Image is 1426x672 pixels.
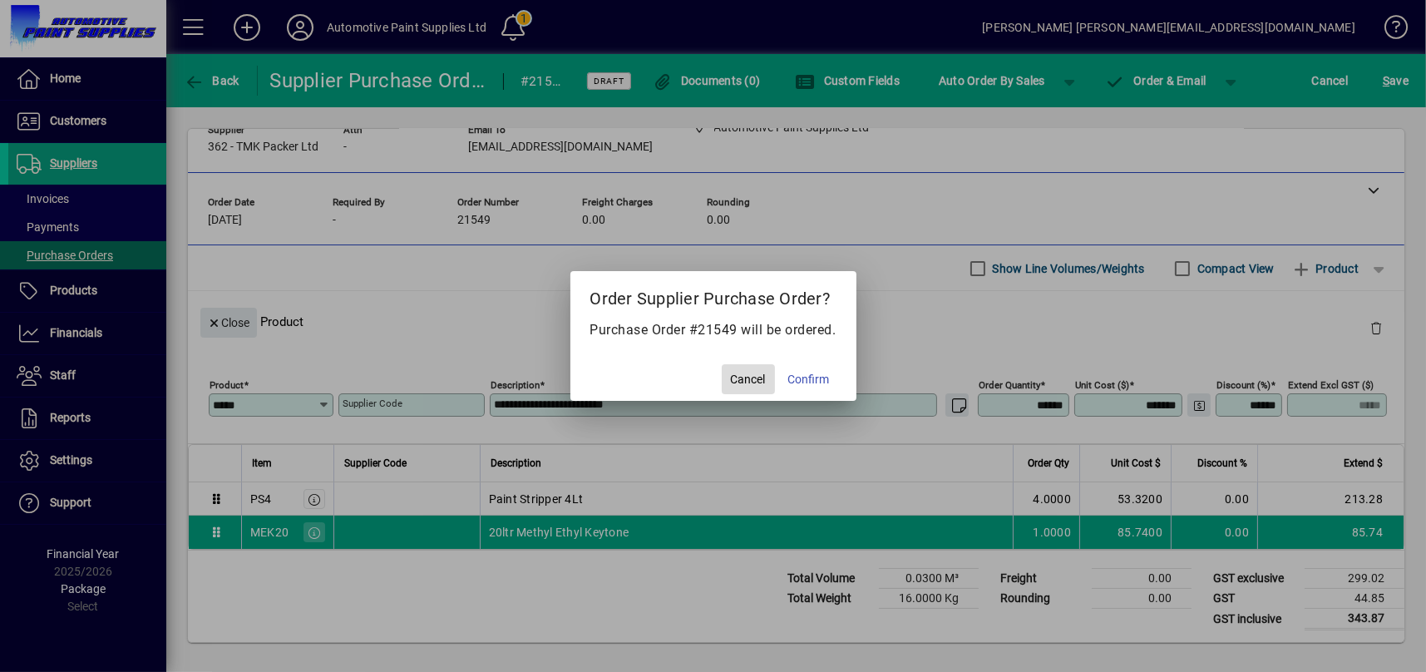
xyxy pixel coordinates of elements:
[788,371,830,388] span: Confirm
[590,320,836,340] p: Purchase Order #21549 will be ordered.
[722,364,775,394] button: Cancel
[570,271,856,319] h2: Order Supplier Purchase Order?
[731,371,766,388] span: Cancel
[782,364,836,394] button: Confirm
